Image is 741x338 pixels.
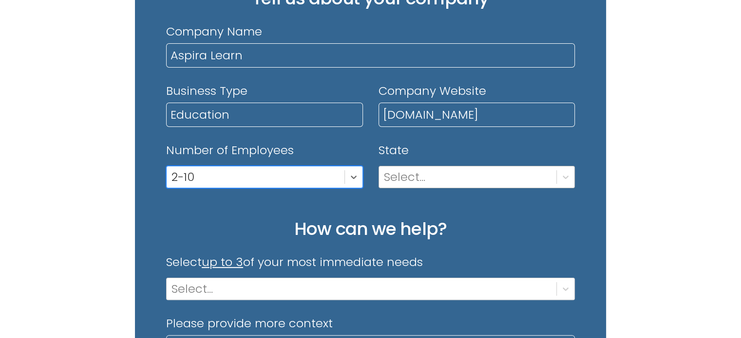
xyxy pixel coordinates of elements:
div: Please provide more context [166,316,575,331]
label: Select of your most immediate needs [166,254,575,300]
div: Company Website [379,83,575,99]
div: 2-10 [171,169,194,185]
h2: How can we help? [166,219,575,239]
input: Company Website [379,103,575,127]
label: State [379,142,575,204]
label: Number of Employees [166,142,363,188]
span: up to 3 [202,254,243,270]
div: Business Type [166,83,363,99]
input: Company Name [166,43,575,68]
input: Business Type [166,103,363,127]
div: Select... [171,281,213,297]
div: Select... [384,169,425,185]
div: Company Name [166,24,575,39]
